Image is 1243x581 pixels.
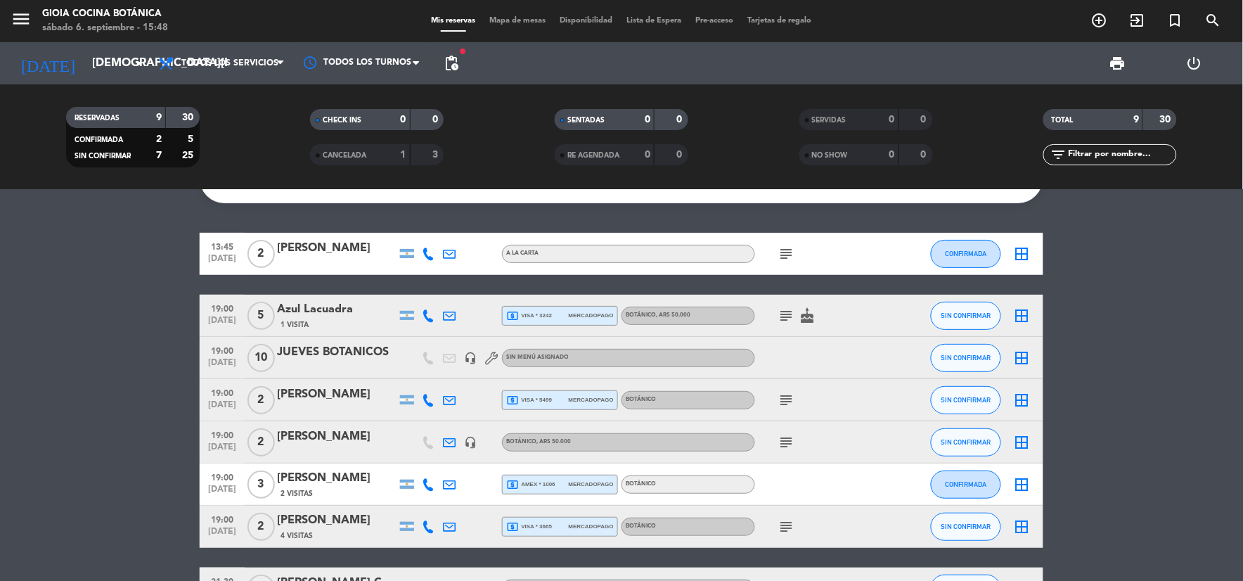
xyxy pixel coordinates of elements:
[941,438,991,446] span: SIN CONFIRMAR
[1067,147,1176,162] input: Filtrar por nombre...
[1156,42,1232,84] div: LOG OUT
[941,354,991,362] span: SIN CONFIRMAR
[401,150,406,160] strong: 1
[247,513,275,541] span: 2
[689,17,741,25] span: Pre-acceso
[75,115,120,122] span: RESERVADAS
[277,511,397,530] div: [PERSON_NAME]
[567,152,619,159] span: RE AGENDADA
[536,439,571,445] span: , ARS 50.000
[277,385,397,404] div: [PERSON_NAME]
[247,344,275,372] span: 10
[1205,12,1222,29] i: search
[741,17,819,25] span: Tarjetas de regalo
[676,150,685,160] strong: 0
[1129,12,1146,29] i: exit_to_app
[11,48,85,79] i: [DATE]
[931,513,1001,541] button: SIN CONFIRMAR
[506,250,539,256] span: A la Carta
[569,395,614,404] span: mercadopago
[626,312,690,318] span: Botánico
[1167,12,1184,29] i: turned_in_not
[182,151,196,160] strong: 25
[656,312,690,318] span: , ARS 50.000
[1160,115,1174,124] strong: 30
[432,150,441,160] strong: 3
[645,115,650,124] strong: 0
[812,152,848,159] span: NO SHOW
[205,342,240,358] span: 19:00
[1052,117,1074,124] span: TOTAL
[205,384,240,400] span: 19:00
[676,115,685,124] strong: 0
[281,488,313,499] span: 2 Visitas
[224,180,413,191] span: [PERSON_NAME] COMIENZA 21:30HS
[205,485,240,501] span: [DATE]
[205,527,240,543] span: [DATE]
[205,511,240,527] span: 19:00
[277,469,397,487] div: [PERSON_NAME]
[1091,12,1108,29] i: add_circle_outline
[889,150,895,160] strong: 0
[889,115,895,124] strong: 0
[1109,55,1126,72] span: print
[1050,146,1067,163] i: filter_list
[506,478,555,491] span: amex * 1006
[931,428,1001,456] button: SIN CONFIRMAR
[425,17,483,25] span: Mis reservas
[778,307,795,324] i: subject
[569,480,614,489] span: mercadopago
[247,428,275,456] span: 2
[247,240,275,268] span: 2
[458,47,467,56] span: fiber_manual_record
[483,17,553,25] span: Mapa de mesas
[247,471,275,499] span: 3
[205,254,240,270] span: [DATE]
[156,151,162,160] strong: 7
[277,239,397,257] div: [PERSON_NAME]
[569,311,614,320] span: mercadopago
[921,150,929,160] strong: 0
[131,55,148,72] i: arrow_drop_down
[156,134,162,144] strong: 2
[247,302,275,330] span: 5
[941,396,991,404] span: SIN CONFIRMAR
[946,250,987,257] span: CONFIRMADA
[506,478,519,491] i: local_atm
[567,117,605,124] span: SENTADAS
[506,394,519,407] i: local_atm
[205,400,240,416] span: [DATE]
[620,17,689,25] span: Lista de Espera
[281,319,309,331] span: 1 Visita
[626,397,656,402] span: Botánico
[205,300,240,316] span: 19:00
[205,358,240,374] span: [DATE]
[277,343,397,362] div: JUEVES BOTANICOS
[1014,245,1031,262] i: border_all
[553,17,620,25] span: Disponibilidad
[1014,350,1031,366] i: border_all
[464,352,477,364] i: headset_mic
[1014,476,1031,493] i: border_all
[931,471,1001,499] button: CONFIRMADA
[506,439,571,445] span: Botánico
[277,300,397,319] div: Azul Lacuadra
[921,115,929,124] strong: 0
[778,392,795,409] i: subject
[1014,434,1031,451] i: border_all
[626,523,656,529] span: Botánico
[11,8,32,30] i: menu
[205,316,240,332] span: [DATE]
[181,58,278,68] span: Todos los servicios
[432,115,441,124] strong: 0
[506,394,552,407] span: visa * 5499
[778,434,795,451] i: subject
[941,312,991,319] span: SIN CONFIRMAR
[946,480,987,488] span: CONFIRMADA
[1014,307,1031,324] i: border_all
[1014,518,1031,535] i: border_all
[569,522,614,531] span: mercadopago
[506,355,569,360] span: Sin menú asignado
[11,8,32,34] button: menu
[464,436,477,449] i: headset_mic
